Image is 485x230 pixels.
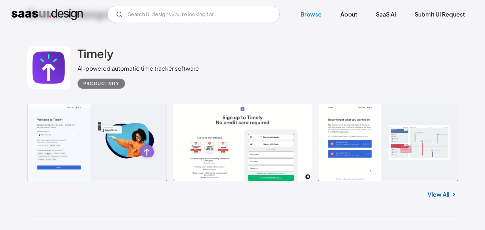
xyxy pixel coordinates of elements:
a: Browse [292,6,330,22]
form: Email Form [107,6,280,23]
div: AI-powered automatic time tracker software [78,64,199,73]
a: home [11,9,83,20]
a: Timely [78,46,113,64]
a: View All [428,190,449,199]
h2: Timely [78,46,113,61]
a: SaaS Ai [367,6,405,22]
input: Search UI designs you're looking for... [107,6,280,23]
a: About [332,6,366,22]
div: Productivity [83,79,119,88]
a: Submit UI Request [406,6,474,22]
